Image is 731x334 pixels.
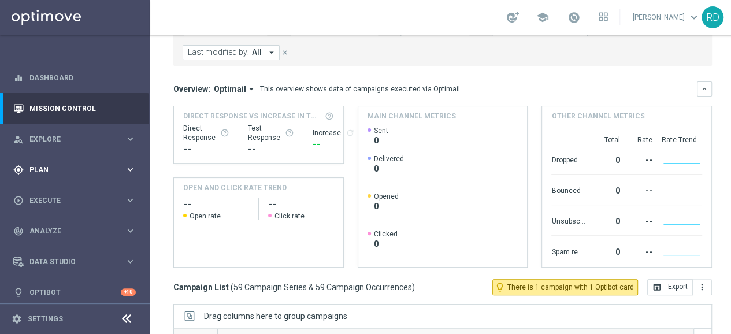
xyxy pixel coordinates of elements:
div: Analyze [13,226,125,236]
div: RD [702,6,723,28]
i: keyboard_arrow_right [125,256,136,267]
i: settings [12,314,22,324]
span: Click rate [274,211,305,221]
button: play_circle_outline Execute keyboard_arrow_right [13,196,136,205]
span: Plan [29,166,125,173]
h2: -- [268,198,334,211]
i: arrow_drop_down [266,47,277,58]
span: There is 1 campaign with 1 Optibot card [507,282,634,292]
button: keyboard_arrow_down [697,81,712,97]
span: Delivered [374,154,404,164]
div: Explore [13,134,125,144]
button: more_vert [693,279,712,295]
button: person_search Explore keyboard_arrow_right [13,135,136,144]
i: keyboard_arrow_right [125,164,136,175]
div: 0 [589,150,619,168]
a: Mission Control [29,93,136,124]
span: Clicked [374,229,398,239]
i: refresh [346,128,355,138]
span: Optimail [214,84,246,94]
span: keyboard_arrow_down [688,11,700,24]
h3: Campaign List [173,282,415,292]
span: Explore [29,136,125,143]
i: gps_fixed [13,165,24,175]
span: 0 [374,239,398,249]
i: arrow_drop_down [246,84,257,94]
button: Data Studio keyboard_arrow_right [13,257,136,266]
button: open_in_browser Export [647,279,693,295]
div: Bounced [551,180,585,199]
a: Optibot [29,277,121,307]
span: school [536,11,549,24]
div: -- [624,180,652,199]
span: Opened [374,192,399,201]
div: Total [589,135,619,144]
button: gps_fixed Plan keyboard_arrow_right [13,165,136,175]
div: Row Groups [204,311,347,321]
span: Direct Response VS Increase In Total Deposit Amount [183,111,321,121]
i: play_circle_outline [13,195,24,206]
i: keyboard_arrow_right [125,195,136,206]
div: Dashboard [13,62,136,93]
div: Optibot [13,277,136,307]
button: lightbulb_outline There is 1 campaign with 1 Optibot card [492,279,638,295]
a: Dashboard [29,62,136,93]
multiple-options-button: Export to CSV [647,282,712,291]
h4: Main channel metrics [368,111,456,121]
i: lightbulb [13,287,24,298]
div: +10 [121,288,136,296]
i: track_changes [13,226,24,236]
span: All [252,47,262,57]
div: Plan [13,165,125,175]
span: Open rate [190,211,221,221]
button: lightbulb Optibot +10 [13,288,136,297]
div: Mission Control [13,93,136,124]
span: Drag columns here to group campaigns [204,311,347,321]
div: This overview shows data of campaigns executed via Optimail [260,84,460,94]
a: Settings [28,316,63,322]
i: keyboard_arrow_down [700,85,708,93]
div: Dropped [551,150,585,168]
span: Last modified by: [188,47,249,57]
i: lightbulb_outline [495,282,505,292]
a: [PERSON_NAME]keyboard_arrow_down [632,9,702,26]
span: Sent [374,126,388,135]
i: person_search [13,134,24,144]
span: 0 [374,164,404,174]
span: ) [412,282,415,292]
button: Mission Control [13,104,136,113]
span: Data Studio [29,258,125,265]
span: 0 [374,201,399,211]
div: 0 [589,211,619,229]
span: 59 Campaign Series & 59 Campaign Occurrences [233,282,412,292]
div: Rate Trend [661,135,702,144]
div: Direct Response [183,124,229,142]
span: Analyze [29,228,125,235]
i: open_in_browser [652,283,662,292]
div: -- [248,142,294,156]
div: -- [624,211,652,229]
i: equalizer [13,73,24,83]
div: -- [183,142,229,156]
h4: Other channel metrics [551,111,644,121]
span: Execute [29,197,125,204]
i: more_vert [697,283,707,292]
button: track_changes Analyze keyboard_arrow_right [13,227,136,236]
h4: OPEN AND CLICK RATE TREND [183,183,287,193]
div: Unsubscribed [551,211,585,229]
i: keyboard_arrow_right [125,225,136,236]
button: close [280,46,290,59]
button: equalizer Dashboard [13,73,136,83]
i: keyboard_arrow_right [125,133,136,144]
div: Increase [313,128,355,138]
div: 0 [589,242,619,260]
span: ( [231,282,233,292]
div: Data Studio [13,257,125,267]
